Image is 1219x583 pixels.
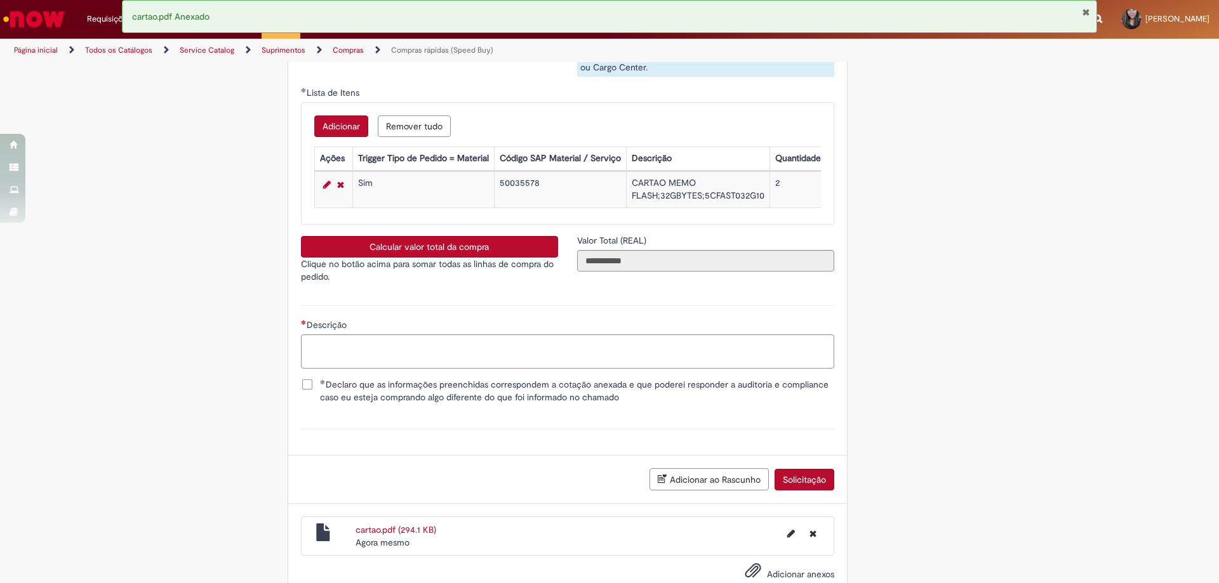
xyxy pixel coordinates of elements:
[626,147,769,171] th: Descrição
[767,568,834,580] span: Adicionar anexos
[1082,7,1090,17] button: Fechar Notificação
[1,6,67,32] img: ServiceNow
[320,379,326,384] span: Obrigatório Preenchido
[577,234,649,247] label: Somente leitura - Valor Total (REAL)
[10,39,803,62] ul: Trilhas de página
[626,172,769,208] td: CARTAO MEMO FLASH;32GBYTES;5CFAST032G10
[320,177,334,192] a: Editar Linha 1
[649,468,769,490] button: Adicionar ao Rascunho
[494,172,626,208] td: 50035578
[301,320,307,325] span: Necessários
[769,172,826,208] td: 2
[577,235,649,246] span: Somente leitura - Valor Total (REAL)
[356,524,436,535] a: cartao.pdf (294.1 KB)
[180,45,234,55] a: Service Catalog
[301,258,558,283] p: Clique no botão acima para somar todas as linhas de compra do pedido.
[577,250,834,272] input: Valor Total (REAL)
[356,537,410,548] span: Agora mesmo
[314,115,368,137] button: Adicionar uma linha para Lista de Itens
[314,147,352,171] th: Ações
[391,45,493,55] a: Compras rápidas (Speed Buy)
[775,469,834,490] button: Solicitação
[802,523,824,544] button: Excluir cartao.pdf
[301,88,307,93] span: Obrigatório Preenchido
[87,13,131,25] span: Requisições
[320,378,834,403] span: Declaro que as informações preenchidas correspondem a cotação anexada e que poderei responder a a...
[769,147,826,171] th: Quantidade
[132,11,210,22] span: cartao.pdf Anexado
[307,87,362,98] span: Lista de Itens
[307,319,349,331] span: Descrição
[780,523,803,544] button: Editar nome de arquivo cartao.pdf
[356,537,410,548] time: 01/10/2025 12:28:11
[1145,13,1209,24] span: [PERSON_NAME]
[378,115,451,137] button: Remover todas as linhas de Lista de Itens
[494,147,626,171] th: Código SAP Material / Serviço
[301,236,558,258] button: Calcular valor total da compra
[14,45,58,55] a: Página inicial
[301,334,834,369] textarea: Descrição
[352,147,494,171] th: Trigger Tipo de Pedido = Material
[334,177,347,192] a: Remover linha 1
[333,45,364,55] a: Compras
[352,172,494,208] td: Sim
[85,45,152,55] a: Todos os Catálogos
[262,45,305,55] a: Suprimentos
